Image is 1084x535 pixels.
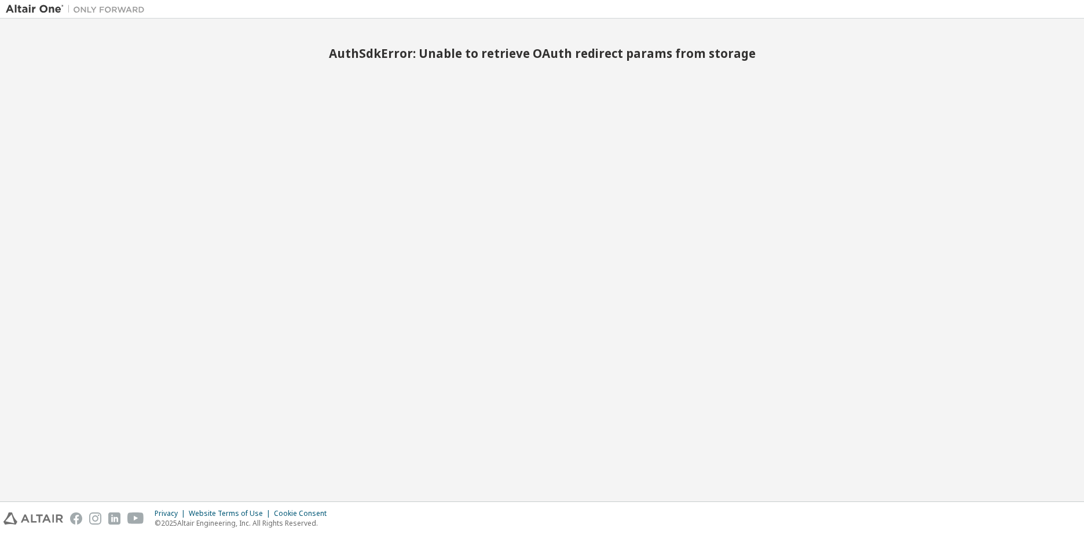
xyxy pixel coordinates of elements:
div: Cookie Consent [274,509,334,518]
img: instagram.svg [89,512,101,525]
img: facebook.svg [70,512,82,525]
div: Website Terms of Use [189,509,274,518]
img: altair_logo.svg [3,512,63,525]
p: © 2025 Altair Engineering, Inc. All Rights Reserved. [155,518,334,528]
img: Altair One [6,3,151,15]
div: Privacy [155,509,189,518]
img: linkedin.svg [108,512,120,525]
h2: AuthSdkError: Unable to retrieve OAuth redirect params from storage [6,46,1078,61]
img: youtube.svg [127,512,144,525]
